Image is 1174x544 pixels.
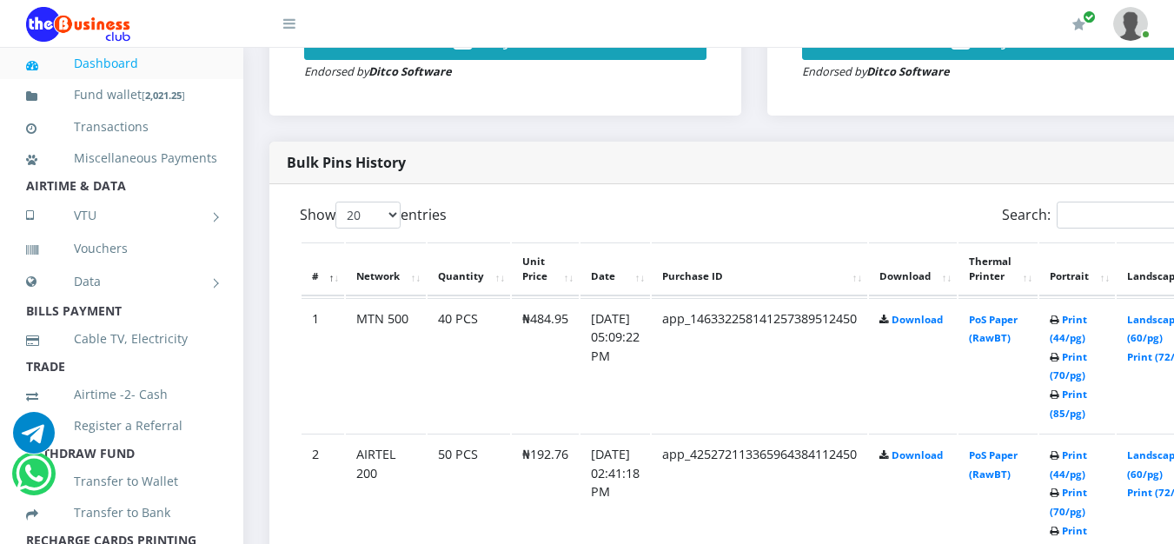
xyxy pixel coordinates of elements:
b: 2,021.25 [145,89,182,102]
th: Portrait: activate to sort column ascending [1039,242,1115,296]
a: PoS Paper (RawBT) [969,448,1018,481]
img: User [1113,7,1148,41]
a: Download [892,448,943,461]
th: Download: activate to sort column ascending [869,242,957,296]
th: Unit Price: activate to sort column ascending [512,242,579,296]
th: Quantity: activate to sort column ascending [428,242,510,296]
a: PoS Paper (RawBT) [969,313,1018,345]
strong: Ditco Software [866,63,950,79]
label: Show entries [300,202,447,229]
a: VTU [26,194,217,237]
small: Endorsed by [802,63,950,79]
span: Renew/Upgrade Subscription [1083,10,1096,23]
a: Register a Referral [26,406,217,446]
a: Print (44/pg) [1050,313,1087,345]
a: Miscellaneous Payments [26,138,217,178]
td: app_146332258141257389512450 [652,298,867,433]
small: Endorsed by [304,63,452,79]
a: Chat for support [13,425,55,454]
a: Print (85/pg) [1050,388,1087,420]
th: Network: activate to sort column ascending [346,242,426,296]
strong: Ditco Software [368,63,452,79]
a: Transactions [26,107,217,147]
td: 40 PCS [428,298,510,433]
span: Buy Now! [481,27,558,50]
td: ₦484.95 [512,298,579,433]
a: Chat for support [16,466,51,494]
a: Download [892,313,943,326]
a: Vouchers [26,229,217,269]
a: Print (70/pg) [1050,486,1087,518]
a: Dashboard [26,43,217,83]
a: Transfer to Bank [26,493,217,533]
a: Cable TV, Electricity [26,319,217,359]
th: Date: activate to sort column ascending [580,242,650,296]
td: 1 [302,298,344,433]
i: Renew/Upgrade Subscription [1072,17,1085,31]
strong: Bulk Pins History [287,153,406,172]
span: Buy Now! [979,27,1056,50]
a: Print (44/pg) [1050,448,1087,481]
a: Print (70/pg) [1050,350,1087,382]
img: Logo [26,7,130,42]
small: [ ] [142,89,185,102]
td: MTN 500 [346,298,426,433]
th: Purchase ID: activate to sort column ascending [652,242,867,296]
a: Airtime -2- Cash [26,375,217,415]
a: Transfer to Wallet [26,461,217,501]
select: Showentries [335,202,401,229]
a: Data [26,260,217,303]
a: Fund wallet[2,021.25] [26,75,217,116]
td: [DATE] 05:09:22 PM [580,298,650,433]
th: #: activate to sort column descending [302,242,344,296]
th: Thermal Printer: activate to sort column ascending [958,242,1038,296]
